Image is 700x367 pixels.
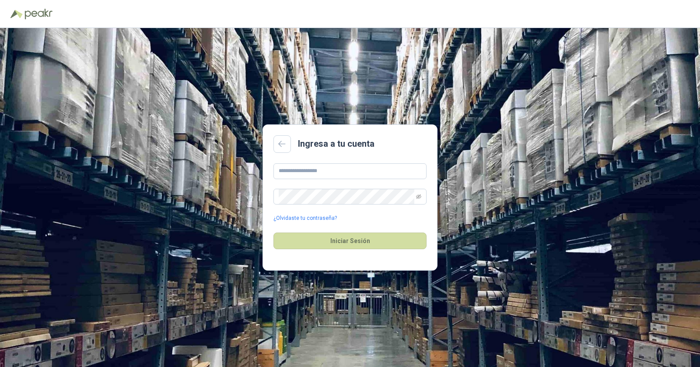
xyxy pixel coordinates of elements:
[416,194,421,199] span: eye-invisible
[273,233,427,249] button: Iniciar Sesión
[298,137,374,151] h2: Ingresa a tu cuenta
[24,9,52,19] img: Peakr
[273,214,337,222] a: ¿Olvidaste tu contraseña?
[10,10,23,18] img: Logo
